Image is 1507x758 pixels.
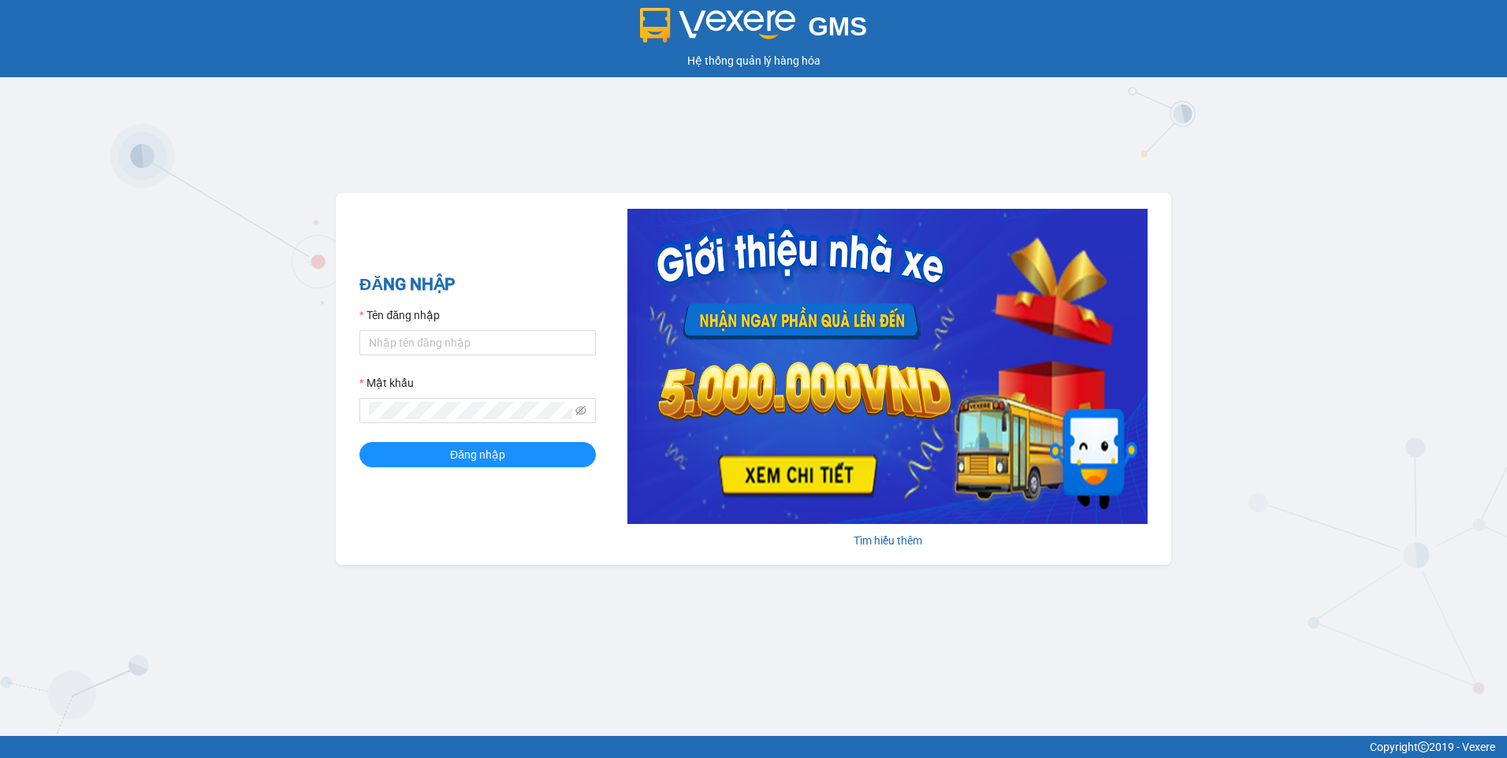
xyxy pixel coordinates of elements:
img: banner-0 [627,209,1148,524]
h2: ĐĂNG NHẬP [359,272,596,298]
div: Copyright 2019 - Vexere [12,738,1495,756]
input: Mật khẩu [369,402,572,419]
div: Tìm hiểu thêm [627,532,1148,549]
img: logo 2 [640,8,796,43]
label: Mật khẩu [359,374,414,392]
input: Tên đăng nhập [359,330,596,355]
span: Đăng nhập [450,446,505,463]
a: GMS [640,24,868,36]
span: eye-invisible [575,405,586,416]
span: GMS [808,12,867,41]
button: Đăng nhập [359,442,596,467]
label: Tên đăng nhập [359,307,440,324]
div: Hệ thống quản lý hàng hóa [4,52,1503,69]
span: copyright [1418,741,1429,752]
